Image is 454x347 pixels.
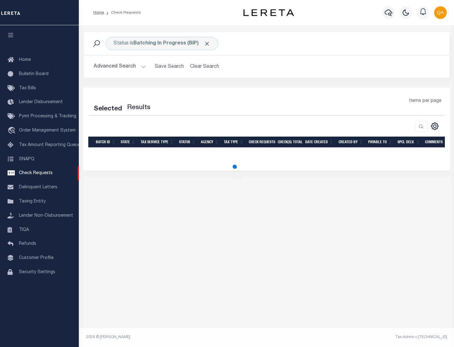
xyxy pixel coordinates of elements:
[303,137,336,148] th: Date Created
[93,11,104,15] a: Home
[19,72,49,76] span: Bulletin Board
[422,137,451,148] th: Comments
[106,37,218,50] div: Click to Edit
[19,157,34,161] span: SNAPQ
[204,40,210,47] span: Click to Remove
[243,9,294,16] img: logo-dark.svg
[409,98,441,105] span: Items per page
[104,10,141,15] li: Check Requests
[198,137,221,148] th: Agency
[151,61,188,73] button: Save Search
[19,214,73,218] span: Lender Non-Disbursement
[19,270,55,274] span: Security Settings
[188,61,222,73] button: Clear Search
[19,128,76,133] span: Order Management System
[221,137,246,148] th: Tax Type
[434,6,447,19] img: svg+xml;base64,PHN2ZyB4bWxucz0iaHR0cDovL3d3dy53My5vcmcvMjAwMC9zdmciIHBvaW50ZXItZXZlbnRzPSJub25lIi...
[93,137,118,148] th: Batch Id
[19,256,54,260] span: Customer Profile
[395,137,422,148] th: Spcl Delv.
[19,227,29,232] span: TIQA
[138,137,177,148] th: Tax Service Type
[19,114,76,119] span: Pymt Processing & Tracking
[336,137,366,148] th: Created By
[177,137,198,148] th: Status
[246,137,275,148] th: Check Requests
[19,86,36,91] span: Tax Bills
[127,103,150,113] label: Results
[19,58,31,62] span: Home
[118,137,138,148] th: State
[271,334,447,340] div: Tax Admin v.[TECHNICAL_ID]
[94,104,122,114] div: Selected
[275,137,303,148] th: Check(s) Total
[19,185,57,190] span: Delinquent Letters
[133,41,210,46] b: Batching In Progress (BIP)
[19,171,53,175] span: Check Requests
[19,100,63,104] span: Lender Disbursement
[19,242,36,246] span: Refunds
[81,334,267,340] div: 2025 © [PERSON_NAME].
[366,137,395,148] th: Payable To
[94,61,146,73] button: Advanced Search
[19,199,46,204] span: Taxing Entity
[8,127,18,135] i: travel_explore
[19,143,80,147] span: Tax Amount Reporting Queue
